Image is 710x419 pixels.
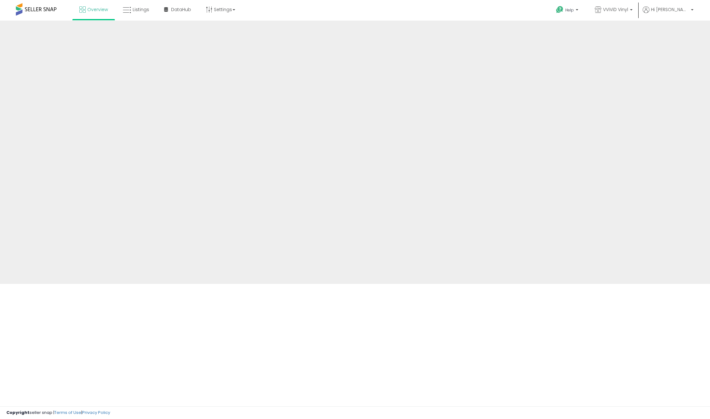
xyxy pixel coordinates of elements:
[171,6,191,13] span: DataHub
[565,7,574,13] span: Help
[643,6,693,21] a: Hi [PERSON_NAME]
[556,6,564,14] i: Get Help
[651,6,689,13] span: Hi [PERSON_NAME]
[87,6,108,13] span: Overview
[133,6,149,13] span: Listings
[603,6,628,13] span: VViViD Vinyl
[551,1,585,21] a: Help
